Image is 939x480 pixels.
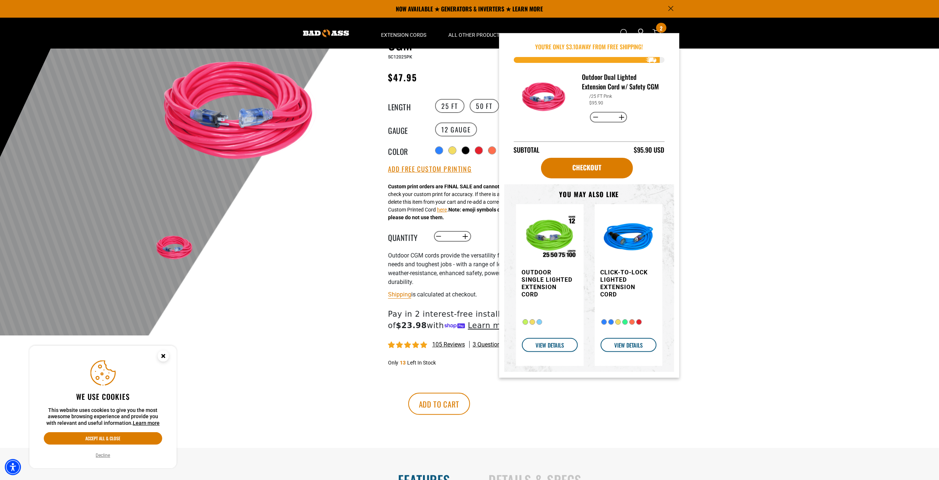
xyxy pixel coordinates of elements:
[601,210,652,332] a: blue Click-to-Lock Lighted Extension Cord
[519,72,571,124] img: Pink
[619,27,630,39] summary: Search
[400,360,406,366] span: 13
[388,360,398,366] span: Only
[44,407,162,427] p: This website uses cookies to give you the most awesome browsing experience and provide you with r...
[388,232,425,241] label: Quantity
[516,190,662,199] h3: You may also like
[388,184,529,189] strong: Custom print orders are FINAL SALE and cannot be returned.
[660,25,662,31] span: 2
[388,101,425,111] legend: Length
[388,207,547,220] strong: Note: emoji symbols do not print correctly, please do not use them.
[94,452,113,459] button: Decline
[635,18,647,49] a: Open this option
[589,94,612,99] dd: /25 FT Pink
[388,165,472,173] button: Add Free Custom Printing
[388,252,566,285] span: Outdoor CGM cords provide the versatility for both your everyday needs and toughest jobs - with a...
[514,18,558,49] summary: Apparel
[388,342,428,349] span: 4.83 stars
[569,42,579,51] span: 3.10
[44,432,162,445] button: Accept all & close
[29,346,177,469] aside: Cookie Consent
[432,341,465,348] span: 105 reviews
[589,100,603,106] dd: $95.90
[522,210,578,266] img: Outdoor Single Lighted Extension Cord
[303,29,349,37] img: Bad Ass Extension Cords
[522,210,573,332] a: Outdoor Single Lighted Extension Cord Outdoor Single Lighted Extension Cord
[438,18,514,49] summary: All Other Products
[388,54,412,60] span: SC12025PK
[435,122,477,136] label: 12 Gauge
[154,227,197,270] img: Pink
[388,289,568,299] div: is calculated at checkout.
[525,32,547,38] span: Apparel
[44,392,162,401] h2: We use cookies
[601,111,616,124] input: Quantity for Outdoor Dual Lighted Extension Cord w/ Safety CGM
[514,42,665,51] p: You're Only $ away from free shipping!
[435,99,465,113] label: 25 FT
[388,183,561,221] div: Please double check your custom print for accuracy. If there is a typo, you will need to delete t...
[449,32,503,38] span: All Other Products
[601,210,657,266] img: blue
[388,146,425,155] legend: Color
[634,145,665,155] div: $95.90 USD
[388,291,411,298] a: Shipping
[541,158,633,178] a: Checkout
[499,33,679,378] div: Item added to your cart
[522,269,573,298] h3: Outdoor Single Lighted Extension Cord
[601,338,657,352] a: VIEW DETAILS
[601,269,652,298] h3: Click-to-Lock Lighted Extension Cord
[470,99,499,113] label: 50 FT
[381,32,427,38] span: Extension Cords
[651,29,663,38] a: cart
[514,145,540,155] div: Subtotal
[407,360,436,366] span: Left In Stock
[473,341,504,349] span: 3 questions
[388,71,417,84] span: $47.95
[437,206,447,214] button: here
[5,459,21,475] div: Accessibility Menu
[133,420,160,426] a: This website uses cookies to give you the most awesome browsing experience and provide you with r...
[582,72,659,91] h3: Outdoor Dual Lighted Extension Cord w/ Safety CGM
[522,338,578,352] a: VIEW DETAILS
[370,18,438,49] summary: Extension Cords
[154,25,331,202] img: Pink
[388,125,425,134] legend: Gauge
[150,346,177,369] button: Close this option
[408,393,470,415] button: Add to cart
